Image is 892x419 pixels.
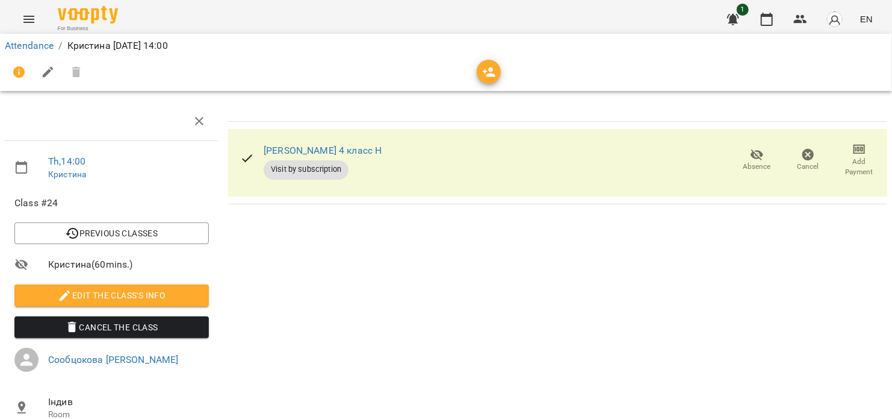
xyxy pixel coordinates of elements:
[264,164,348,175] span: Visit by subscription
[14,196,209,210] span: Class #24
[855,8,878,30] button: EN
[14,222,209,244] button: Previous Classes
[24,226,199,241] span: Previous Classes
[14,5,43,34] button: Menu
[264,145,382,156] a: [PERSON_NAME] 4 класс Н
[731,143,782,177] button: Absence
[58,6,118,24] img: Voopty Logo
[48,169,86,179] a: Кристина
[48,156,85,167] a: Th , 14:00
[48,354,179,365] a: Сообцокова [PERSON_NAME]
[48,395,209,409] span: Індив
[841,157,878,177] span: Add Payment
[58,39,62,53] li: /
[5,39,887,53] nav: breadcrumb
[58,25,118,33] span: For Business
[743,162,771,172] span: Absence
[24,320,199,335] span: Cancel the class
[5,40,54,51] a: Attendance
[737,4,749,16] span: 1
[834,143,885,177] button: Add Payment
[826,11,843,28] img: avatar_s.png
[14,285,209,306] button: Edit the class's Info
[24,288,199,303] span: Edit the class's Info
[782,143,834,177] button: Cancel
[67,39,168,53] p: Кристина [DATE] 14:00
[48,257,209,272] span: Кристина ( 60 mins. )
[860,13,873,25] span: EN
[14,317,209,338] button: Cancel the class
[798,162,819,172] span: Cancel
